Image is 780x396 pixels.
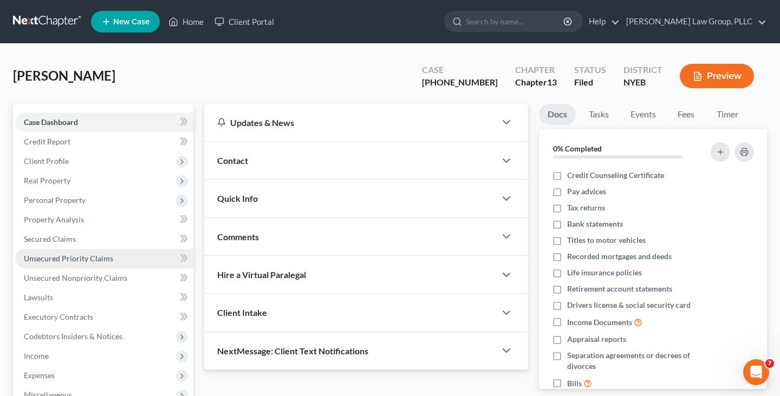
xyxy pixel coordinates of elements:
[515,64,557,76] div: Chapter
[51,313,60,322] button: Upload attachment
[24,234,76,243] span: Secured Claims
[7,4,28,25] button: go back
[765,359,774,368] span: 7
[567,378,582,389] span: Bills
[9,291,207,309] textarea: Message…
[547,77,557,87] span: 13
[17,92,154,111] b: 🚨ATTN: [GEOGRAPHIC_DATA] of [US_STATE]
[567,170,664,181] span: Credit Counseling Certificate
[15,249,193,268] a: Unsecured Priority Claims
[113,18,149,26] span: New Case
[9,85,208,222] div: Katie says…
[217,117,483,128] div: Updates & News
[567,219,623,229] span: Bank statements
[217,269,306,280] span: Hire a Virtual Paralegal
[567,300,691,311] span: Drivers license & social security card
[621,12,766,31] a: [PERSON_NAME] Law Group, PLLC
[15,288,193,307] a: Lawsuits
[553,144,602,153] strong: 0% Completed
[669,104,704,125] a: Fees
[539,104,576,125] a: Docs
[17,118,169,192] div: The court has added a new Credit Counseling Field that we need to update upon filing. Please remo...
[53,14,101,24] p: Active 7h ago
[217,232,259,242] span: Comments
[623,76,662,89] div: NYEB
[743,359,769,385] iframe: Intercom live chat
[24,371,55,380] span: Expenses
[24,332,122,341] span: Codebtors Insiders & Notices
[567,235,646,246] span: Titles to motor vehicles
[186,309,203,326] button: Send a message…
[209,12,279,31] a: Client Portal
[15,229,193,249] a: Secured Claims
[580,104,617,125] a: Tasks
[24,273,127,282] span: Unsecured Nonpriority Claims
[24,176,70,185] span: Real Property
[13,68,115,83] span: [PERSON_NAME]
[24,312,93,321] span: Executory Contracts
[217,155,248,166] span: Contact
[24,137,70,146] span: Credit Report
[24,117,78,127] span: Case Dashboard
[515,76,557,89] div: Chapter
[217,346,368,356] span: NextMessage: Client Text Notifications
[622,104,665,125] a: Events
[15,307,193,327] a: Executory Contracts
[24,293,53,302] span: Lawsuits
[15,210,193,229] a: Property Analysis
[24,351,49,360] span: Income
[583,12,620,31] a: Help
[170,4,190,25] button: Home
[466,11,565,31] input: Search by name...
[574,76,606,89] div: Filed
[567,350,701,372] span: Separation agreements or decrees of divorces
[422,64,498,76] div: Case
[574,64,606,76] div: Status
[69,313,77,322] button: Start recording
[17,313,25,322] button: Emoji picker
[163,12,209,31] a: Home
[567,317,632,328] span: Income Documents
[15,268,193,288] a: Unsecured Nonpriority Claims
[31,6,48,23] img: Profile image for Katie
[217,193,258,203] span: Quick Info
[567,334,626,345] span: Appraisal reports
[53,5,123,14] h1: [PERSON_NAME]
[422,76,498,89] div: [PHONE_NUMBER]
[24,215,84,224] span: Property Analysis
[567,202,605,213] span: Tax returns
[24,156,69,166] span: Client Profile
[567,186,606,197] span: Pay advices
[9,85,178,199] div: 🚨ATTN: [GEOGRAPHIC_DATA] of [US_STATE]The court has added a new Credit Counseling Field that we n...
[15,132,193,151] a: Credit Report
[190,4,210,24] div: Close
[15,113,193,132] a: Case Dashboard
[217,307,267,318] span: Client Intake
[680,64,754,88] button: Preview
[567,251,672,262] span: Recorded mortgages and deeds
[34,313,43,322] button: Gif picker
[24,195,86,204] span: Personal Property
[24,254,113,263] span: Unsecured Priority Claims
[567,283,672,294] span: Retirement account statements
[623,64,662,76] div: District
[567,267,642,278] span: Life insurance policies
[708,104,747,125] a: Timer
[17,201,102,207] div: [PERSON_NAME] • 5h ago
